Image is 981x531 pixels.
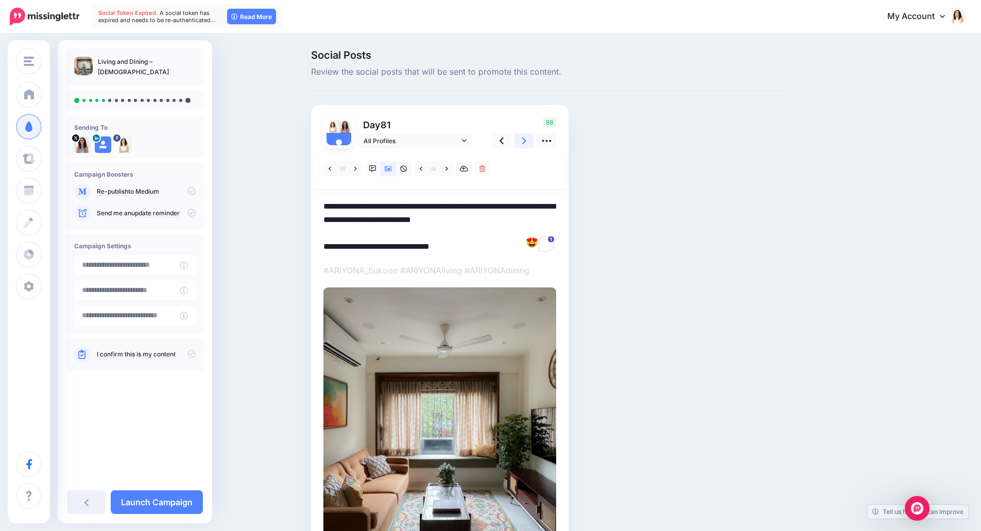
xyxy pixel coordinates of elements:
[24,57,34,66] img: menu.png
[323,200,556,253] textarea: To enrich screen reader interactions, please activate Accessibility in Grammarly extension settings
[74,57,93,75] img: 4318376c9173b8fe288c16ab85765193_thumb.jpg
[74,170,196,178] h4: Campaign Boosters
[97,350,176,358] a: I confirm this is my content
[358,133,472,148] a: All Profiles
[867,505,969,519] a: Tell us how we can improve
[358,117,473,132] p: Day
[323,264,556,277] p: #ARIYONA_Sukoon #ARIYONAliving #ARIYONAdining
[74,124,196,131] h4: Sending To
[311,50,789,60] span: Social Posts
[131,209,180,217] a: update reminder
[364,135,459,146] span: All Profiles
[543,117,556,128] span: 88
[98,57,196,77] p: Living and Dining – [DEMOGRAPHIC_DATA]
[97,209,196,218] p: Send me an
[339,121,351,133] img: 8LzpjWeL-22117.jpg
[877,4,966,29] a: My Account
[326,121,339,133] img: 20479796_1519423771450404_4084095130666208276_n-bsa32121.jpg
[311,65,789,79] span: Review the social posts that will be sent to promote this content.
[10,8,79,25] img: Missinglettr
[98,9,216,24] span: A social token has expired and needs to be re-authenticated…
[98,9,158,16] span: Social Token Expired.
[74,136,91,153] img: 8LzpjWeL-22117.jpg
[74,242,196,250] h4: Campaign Settings
[115,136,132,153] img: 20479796_1519423771450404_4084095130666208276_n-bsa32121.jpg
[95,136,111,153] img: user_default_image.png
[381,119,391,130] span: 81
[905,496,930,521] div: Open Intercom Messenger
[97,187,128,196] a: Re-publish
[326,133,351,158] img: user_default_image.png
[97,187,196,196] p: to Medium
[227,9,276,24] a: Read More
